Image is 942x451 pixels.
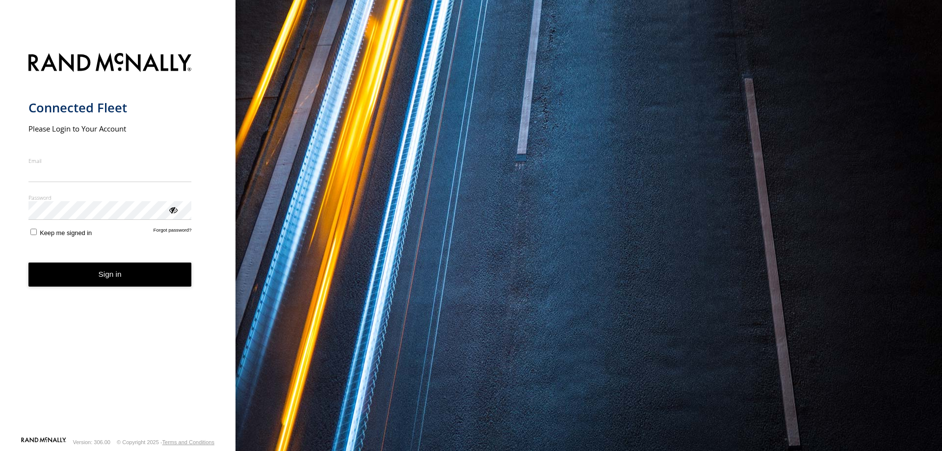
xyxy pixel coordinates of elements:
[30,229,37,235] input: Keep me signed in
[154,227,192,237] a: Forgot password?
[28,263,192,287] button: Sign in
[28,124,192,133] h2: Please Login to Your Account
[162,439,214,445] a: Terms and Conditions
[28,100,192,116] h1: Connected Fleet
[28,51,192,76] img: Rand McNally
[168,205,178,214] div: ViewPassword
[73,439,110,445] div: Version: 306.00
[28,194,192,201] label: Password
[28,47,208,436] form: main
[117,439,214,445] div: © Copyright 2025 -
[40,229,92,237] span: Keep me signed in
[28,157,192,164] label: Email
[21,437,66,447] a: Visit our Website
